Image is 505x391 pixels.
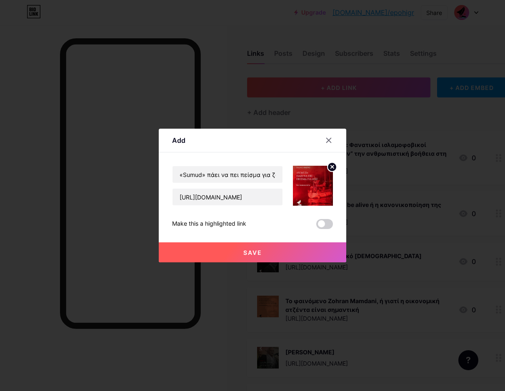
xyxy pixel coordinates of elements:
div: Make this a highlighted link [172,219,246,229]
div: Add [172,135,185,145]
input: Title [172,166,282,183]
span: Save [243,249,262,256]
img: link_thumbnail [293,166,333,206]
input: URL [172,189,282,205]
button: Save [159,242,346,262]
